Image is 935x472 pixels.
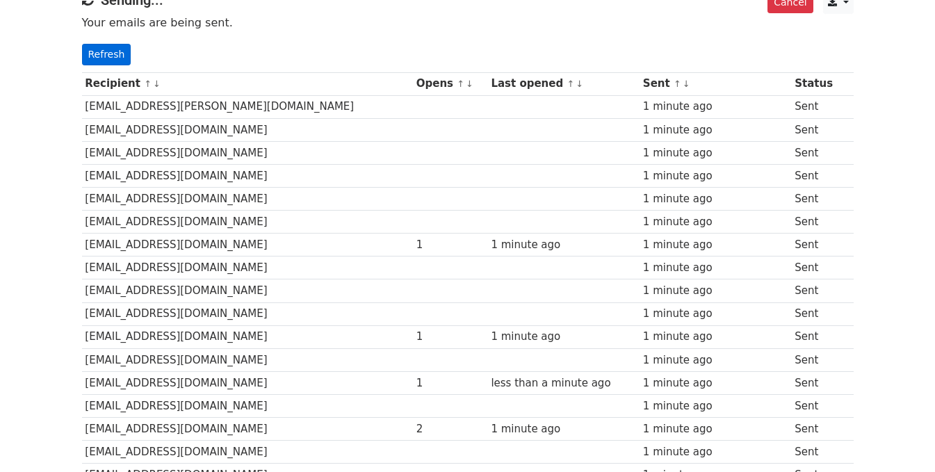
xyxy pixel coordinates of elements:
a: Refresh [82,44,131,65]
div: 1 minute ago [491,237,636,253]
td: Sent [791,302,845,325]
td: Sent [791,394,845,417]
td: [EMAIL_ADDRESS][DOMAIN_NAME] [82,188,413,211]
td: Sent [791,325,845,348]
div: 1 minute ago [643,444,788,460]
div: 1 minute ago [491,329,636,345]
div: 1 minute ago [643,145,788,161]
div: 1 [416,375,485,391]
a: ↑ [144,79,152,89]
td: [EMAIL_ADDRESS][PERSON_NAME][DOMAIN_NAME] [82,95,413,118]
td: Sent [791,118,845,141]
th: Opens [413,72,488,95]
td: [EMAIL_ADDRESS][DOMAIN_NAME] [82,394,413,417]
div: 1 minute ago [643,214,788,230]
td: [EMAIL_ADDRESS][DOMAIN_NAME] [82,234,413,257]
td: Sent [791,348,845,371]
td: [EMAIL_ADDRESS][DOMAIN_NAME] [82,211,413,234]
div: 1 minute ago [643,99,788,115]
div: 1 minute ago [643,329,788,345]
td: Sent [791,234,845,257]
div: 1 minute ago [491,421,636,437]
a: ↑ [567,79,574,89]
td: [EMAIL_ADDRESS][DOMAIN_NAME] [82,418,413,441]
div: 1 minute ago [643,191,788,207]
div: 1 minute ago [643,306,788,322]
td: [EMAIL_ADDRESS][DOMAIN_NAME] [82,257,413,279]
a: ↓ [153,79,161,89]
a: ↑ [457,79,464,89]
td: Sent [791,257,845,279]
td: Sent [791,418,845,441]
td: [EMAIL_ADDRESS][DOMAIN_NAME] [82,279,413,302]
div: 1 minute ago [643,398,788,414]
td: [EMAIL_ADDRESS][DOMAIN_NAME] [82,348,413,371]
th: Last opened [488,72,640,95]
th: Status [791,72,845,95]
div: 1 minute ago [643,260,788,276]
div: 1 minute ago [643,283,788,299]
td: Sent [791,141,845,164]
div: less than a minute ago [491,375,636,391]
a: ↑ [674,79,681,89]
td: [EMAIL_ADDRESS][DOMAIN_NAME] [82,371,413,394]
td: [EMAIL_ADDRESS][DOMAIN_NAME] [82,325,413,348]
div: 1 [416,329,485,345]
iframe: Chat Widget [865,405,935,472]
td: Sent [791,279,845,302]
th: Recipient [82,72,413,95]
div: 1 minute ago [643,237,788,253]
div: 1 minute ago [643,352,788,368]
td: Sent [791,211,845,234]
td: Sent [791,95,845,118]
td: [EMAIL_ADDRESS][DOMAIN_NAME] [82,141,413,164]
td: [EMAIL_ADDRESS][DOMAIN_NAME] [82,118,413,141]
div: 1 minute ago [643,375,788,391]
div: 1 [416,237,485,253]
td: Sent [791,164,845,187]
div: 1 minute ago [643,168,788,184]
th: Sent [640,72,791,95]
a: ↓ [683,79,690,89]
td: Sent [791,441,845,464]
td: Sent [791,188,845,211]
td: [EMAIL_ADDRESS][DOMAIN_NAME] [82,302,413,325]
td: [EMAIL_ADDRESS][DOMAIN_NAME] [82,164,413,187]
td: [EMAIL_ADDRESS][DOMAIN_NAME] [82,441,413,464]
a: ↓ [576,79,583,89]
div: 1 minute ago [643,421,788,437]
p: Your emails are being sent. [82,15,854,30]
td: Sent [791,371,845,394]
div: 2 [416,421,485,437]
a: ↓ [466,79,473,89]
div: 1 minute ago [643,122,788,138]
